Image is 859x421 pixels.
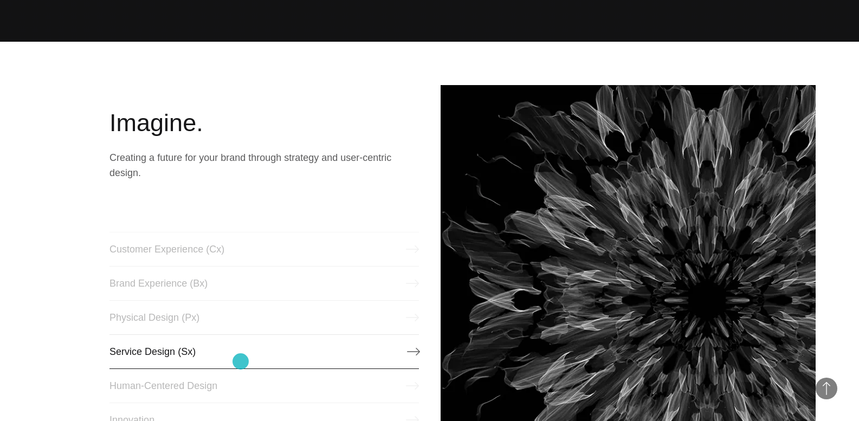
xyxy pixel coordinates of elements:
[109,368,418,403] a: Human-Centered Design
[109,266,418,301] a: Brand Experience (Bx)
[109,150,418,180] p: Creating a future for your brand through strategy and user-centric design.
[109,334,418,369] a: Service Design (Sx)
[109,300,418,335] a: Physical Design (Px)
[816,378,837,399] button: Back to Top
[109,232,418,267] a: Customer Experience (Cx)
[109,107,418,139] h2: Imagine.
